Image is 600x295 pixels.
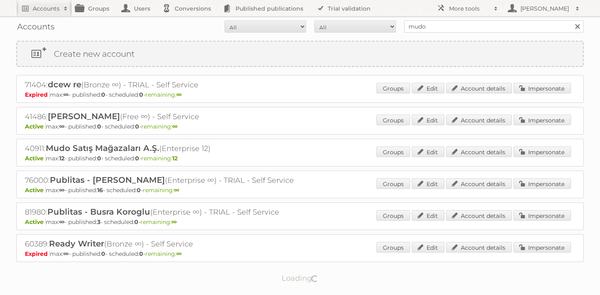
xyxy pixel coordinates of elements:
[25,186,575,194] p: max: - published: - scheduled: -
[25,123,575,130] p: max: - published: - scheduled: -
[25,175,311,186] h2: 76000: (Enterprise ∞) - TRIAL - Self Service
[63,91,69,98] strong: ∞
[25,123,46,130] span: Active
[139,91,143,98] strong: 0
[513,83,571,93] a: Impersonate
[446,115,512,125] a: Account details
[25,143,311,154] h2: 40911: (Enterprise 12)
[59,155,64,162] strong: 12
[135,123,139,130] strong: 0
[376,115,410,125] a: Groups
[49,239,104,248] span: Ready Writer
[176,250,182,257] strong: ∞
[25,207,311,217] h2: 81980: (Enterprise ∞) - TRIAL - Self Service
[25,111,311,122] h2: 41486: (Free ∞) - Self Service
[172,155,178,162] strong: 12
[101,91,105,98] strong: 0
[145,250,182,257] span: remaining:
[176,91,182,98] strong: ∞
[25,155,46,162] span: Active
[137,186,141,194] strong: 0
[50,175,165,185] span: Publitas - [PERSON_NAME]
[376,178,410,189] a: Groups
[25,239,311,249] h2: 60389: (Bronze ∞) - Self Service
[25,155,575,162] p: max: - published: - scheduled: -
[25,218,575,226] p: max: - published: - scheduled: -
[446,178,512,189] a: Account details
[446,242,512,253] a: Account details
[141,155,178,162] span: remaining:
[139,250,143,257] strong: 0
[59,186,64,194] strong: ∞
[376,83,410,93] a: Groups
[46,143,159,153] span: Mudo Satış Mağazaları A.Ş.
[101,250,105,257] strong: 0
[97,218,100,226] strong: 3
[449,4,490,13] h2: More tools
[25,91,50,98] span: Expired
[412,178,444,189] a: Edit
[140,218,177,226] span: remaining:
[376,210,410,221] a: Groups
[412,146,444,157] a: Edit
[513,115,571,125] a: Impersonate
[48,80,81,89] span: dcew re
[97,123,101,130] strong: 0
[518,4,571,13] h2: [PERSON_NAME]
[513,178,571,189] a: Impersonate
[25,80,311,90] h2: 71404: (Bronze ∞) - TRIAL - Self Service
[135,155,139,162] strong: 0
[48,111,120,121] span: [PERSON_NAME]
[513,146,571,157] a: Impersonate
[97,186,103,194] strong: 16
[171,218,177,226] strong: ∞
[376,146,410,157] a: Groups
[412,83,444,93] a: Edit
[145,91,182,98] span: remaining:
[143,186,179,194] span: remaining:
[141,123,178,130] span: remaining:
[134,218,138,226] strong: 0
[25,91,575,98] p: max: - published: - scheduled: -
[17,42,583,66] a: Create new account
[446,210,512,221] a: Account details
[25,186,46,194] span: Active
[256,270,344,286] p: Loading
[446,146,512,157] a: Account details
[446,83,512,93] a: Account details
[25,218,46,226] span: Active
[33,4,60,13] h2: Accounts
[172,123,178,130] strong: ∞
[25,250,575,257] p: max: - published: - scheduled: -
[412,242,444,253] a: Edit
[412,115,444,125] a: Edit
[25,250,50,257] span: Expired
[59,218,64,226] strong: ∞
[63,250,69,257] strong: ∞
[59,123,64,130] strong: ∞
[47,207,150,217] span: Publitas - Busra Koroglu
[97,155,101,162] strong: 0
[513,242,571,253] a: Impersonate
[174,186,179,194] strong: ∞
[412,210,444,221] a: Edit
[376,242,410,253] a: Groups
[513,210,571,221] a: Impersonate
